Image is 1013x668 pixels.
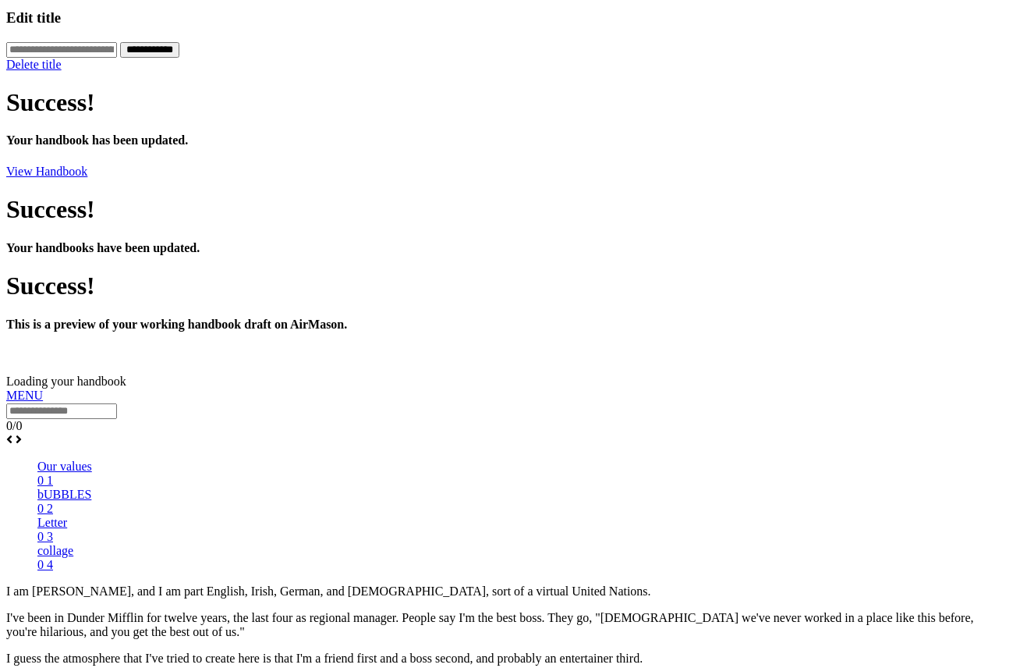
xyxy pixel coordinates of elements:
span: 0 [37,558,44,571]
a: View Handbook [6,165,87,178]
p: I've been in Dunder Mifflin for twelve years, the last four as regional manager. People say I'm t... [6,611,1007,639]
span: / [6,419,22,432]
h1: Success! [6,272,1007,300]
h4: Your handbook has been updated. [6,133,1007,147]
h4: This is a preview of your working handbook draft on AirMason. [6,318,1007,332]
a: collage 0 4 [37,544,1007,571]
span: Our values [37,460,92,473]
span: 0 [16,419,22,432]
h3: Edit title [6,9,1007,27]
a: bUBBLES 0 2 [37,488,1007,515]
h1: Success! [6,88,1007,117]
a: Delete title [6,58,62,71]
span: 3 [47,530,53,543]
span: 0 [37,502,44,515]
span: bUBBLES [37,488,91,501]
span: 1 [47,474,53,487]
span: 2 [47,502,53,515]
span: 0 [37,530,44,543]
span: 0 [37,474,44,487]
p: I guess the atmosphere that I've tried to create here is that I'm a friend first and a boss secon... [6,652,1007,666]
a: MENU [6,389,43,402]
span: collage [37,544,73,557]
h4: Your handbooks have been updated. [6,241,1007,255]
span: 4 [47,558,53,571]
p: I am [PERSON_NAME], and I am part English, Irish, German, and [DEMOGRAPHIC_DATA], sort of a virtu... [6,584,1007,599]
h1: Success! [6,195,1007,224]
span: Loading your handbook [6,375,126,388]
span: 0 [6,419,12,432]
a: Our values 0 1 [37,460,1007,487]
span: Letter [37,516,67,529]
a: Letter 0 3 [37,516,1007,543]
